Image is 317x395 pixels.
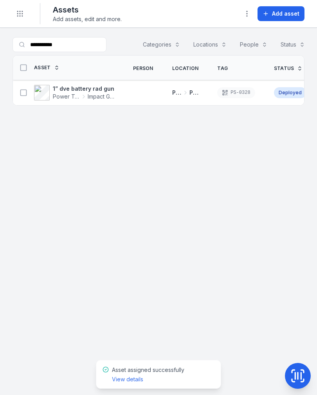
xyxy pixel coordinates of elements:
h2: Assets [53,4,122,15]
span: Asset [34,65,51,71]
span: Asset assigned successfully [112,366,184,382]
div: PS-0328 [217,87,255,98]
span: Power Tools [53,93,80,101]
a: Asset [34,65,59,71]
button: Add asset [258,6,304,21]
button: People [235,37,272,52]
a: Status [274,65,303,72]
strong: 1” dve battery rad gun [53,85,114,93]
span: Picton Workshops & Bays [172,89,182,97]
span: Impact Gun [88,93,115,101]
button: Locations [188,37,232,52]
button: Status [276,37,310,52]
div: Deployed [274,87,306,98]
a: View details [112,375,143,383]
span: Person [133,65,153,72]
span: Tag [217,65,228,72]
span: Status [274,65,294,72]
button: Categories [138,37,185,52]
button: Toggle navigation [13,6,27,21]
a: 1” dve battery rad gunPower ToolsImpact Gun [34,85,114,101]
span: Picton - [GEOGRAPHIC_DATA] [189,89,199,97]
span: Add asset [272,10,299,18]
a: Picton Workshops & BaysPicton - [GEOGRAPHIC_DATA] [172,89,198,97]
span: Location [172,65,198,72]
span: Add assets, edit and more. [53,15,122,23]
